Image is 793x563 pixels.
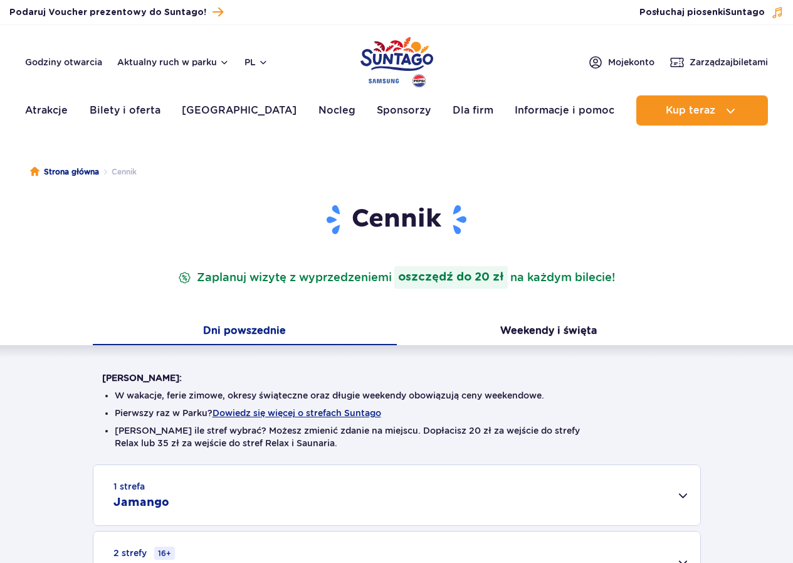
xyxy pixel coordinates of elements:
button: Dowiedz się więcej o strefach Suntago [213,408,381,418]
a: [GEOGRAPHIC_DATA] [182,95,297,126]
strong: oszczędź do 20 zł [394,266,508,289]
button: Posłuchaj piosenkiSuntago [639,6,784,19]
li: W wakacje, ferie zimowe, okresy świąteczne oraz długie weekendy obowiązują ceny weekendowe. [115,389,679,402]
button: pl [244,56,268,68]
a: Bilety i oferta [90,95,160,126]
h2: Jamango [113,495,169,510]
p: Zaplanuj wizytę z wyprzedzeniem na każdym bilecie! [176,266,617,289]
a: Zarządzajbiletami [670,55,768,70]
span: Podaruj Voucher prezentowy do Suntago! [9,6,206,19]
a: Podaruj Voucher prezentowy do Suntago! [9,4,223,21]
span: Posłuchaj piosenki [639,6,765,19]
a: Mojekonto [588,55,654,70]
a: Park of Poland [360,31,433,89]
small: 16+ [154,547,175,560]
a: Nocleg [318,95,355,126]
li: Cennik [99,166,137,178]
small: 2 strefy [113,547,175,560]
button: Kup teraz [636,95,768,126]
button: Aktualny ruch w parku [117,57,229,67]
span: Suntago [725,8,765,17]
a: Informacje i pomoc [515,95,614,126]
span: Moje konto [608,56,654,68]
button: Dni powszednie [93,319,397,345]
li: Pierwszy raz w Parku? [115,407,679,419]
a: Godziny otwarcia [25,56,102,68]
a: Dla firm [453,95,493,126]
button: Weekendy i święta [397,319,701,345]
li: [PERSON_NAME] ile stref wybrać? Możesz zmienić zdanie na miejscu. Dopłacisz 20 zł za wejście do s... [115,424,679,449]
a: Atrakcje [25,95,68,126]
small: 1 strefa [113,480,145,493]
span: Kup teraz [666,105,715,116]
strong: [PERSON_NAME]: [102,373,182,383]
a: Sponsorzy [377,95,431,126]
a: Strona główna [30,166,99,178]
h1: Cennik [102,203,691,236]
span: Zarządzaj biletami [690,56,768,68]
